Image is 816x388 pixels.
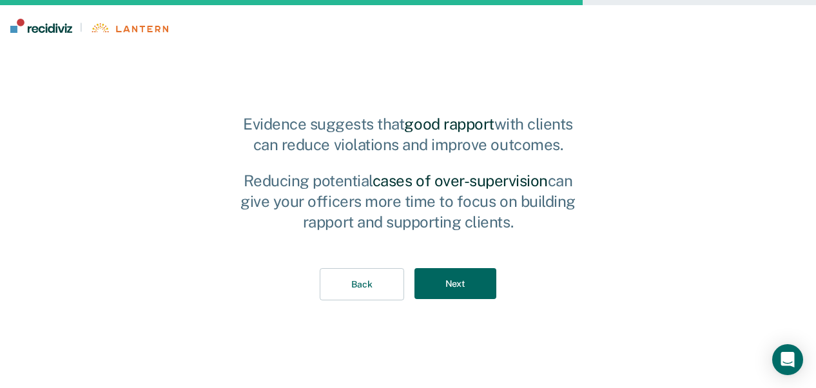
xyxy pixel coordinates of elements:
[229,170,587,232] p: Reducing potential can give your officers more time to focus on building rapport and supporting c...
[72,22,90,33] span: |
[404,115,494,133] strong: good rapport
[229,113,587,155] p: Evidence suggests that with clients can reduce violations and improve outcomes.
[772,344,803,375] div: Open Intercom Messenger
[10,19,72,33] img: Recidiviz
[414,268,496,300] button: Next
[90,23,168,33] img: Lantern
[10,19,168,33] a: |
[320,268,403,301] button: Back
[373,171,548,189] strong: cases of over-supervision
